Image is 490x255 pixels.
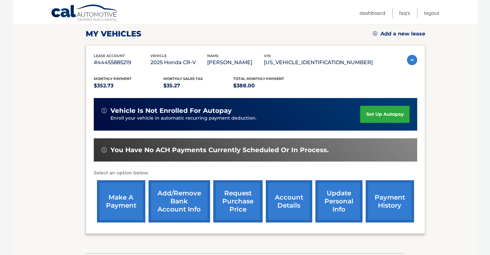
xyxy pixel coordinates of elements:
[110,107,232,115] span: vehicle is not enrolled for autopay
[94,76,131,81] span: Monthly Payment
[94,169,417,177] p: Select an option below:
[51,4,119,23] a: Cal Automotive
[101,147,107,152] img: alert-white.svg
[213,180,263,222] a: request purchase price
[150,58,207,67] p: 2025 Honda CR-V
[407,55,417,65] img: accordion-active.svg
[399,8,410,18] a: FAQ's
[264,54,271,58] span: vin
[101,108,107,113] img: alert-white.svg
[373,31,425,37] a: Add a new lease
[150,54,167,58] span: vehicle
[366,180,414,222] a: payment history
[207,58,264,67] p: [PERSON_NAME]
[264,58,373,67] p: [US_VEHICLE_IDENTIFICATION_NUMBER]
[86,29,141,39] h2: my vehicles
[163,76,203,81] span: Monthly sales Tax
[97,180,145,222] a: make a payment
[315,180,362,222] a: update personal info
[110,146,329,154] span: You have no ACH payments currently scheduled or in process.
[424,8,439,18] a: Logout
[233,81,303,90] p: $388.00
[360,8,385,18] a: Dashboard
[373,31,377,36] img: add.svg
[360,106,409,123] a: set up autopay
[94,54,125,58] span: lease account
[266,180,312,222] a: account details
[149,180,210,222] a: Add/Remove bank account info
[207,54,218,58] span: name
[94,81,164,90] p: $352.73
[163,81,233,90] p: $35.27
[233,76,284,81] span: Total Monthly Payment
[110,115,360,122] p: Enroll your vehicle in automatic recurring payment deduction.
[94,58,150,67] p: #44455885219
